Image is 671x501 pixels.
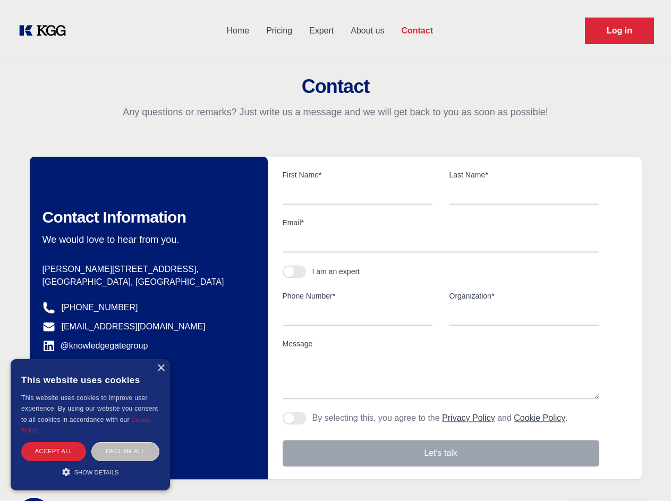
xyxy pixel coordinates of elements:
a: About us [342,17,393,45]
div: Decline all [91,442,159,461]
a: Privacy Policy [442,413,495,422]
p: Any questions or remarks? Just write us a message and we will get back to you as soon as possible! [13,106,658,118]
a: Cookie Policy [21,417,151,434]
a: KOL Knowledge Platform: Talk to Key External Experts (KEE) [17,22,74,39]
label: First Name* [283,169,432,180]
span: This website uses cookies to improve user experience. By using our website you consent to all coo... [21,394,158,423]
a: Contact [393,17,441,45]
div: Show details [21,466,159,477]
a: [PHONE_NUMBER] [62,301,138,314]
iframe: Chat Widget [618,450,671,501]
a: Request Demo [585,18,654,44]
a: [EMAIL_ADDRESS][DOMAIN_NAME] [62,320,206,333]
label: Last Name* [449,169,599,180]
button: Let's talk [283,440,599,466]
div: Close [157,364,165,372]
a: Expert [301,17,342,45]
h2: Contact [13,76,658,97]
a: Pricing [258,17,301,45]
p: We would love to hear from you. [43,233,251,246]
label: Email* [283,217,599,228]
div: Accept all [21,442,86,461]
a: Home [218,17,258,45]
p: [GEOGRAPHIC_DATA], [GEOGRAPHIC_DATA] [43,276,251,288]
p: [PERSON_NAME][STREET_ADDRESS], [43,263,251,276]
label: Message [283,338,599,349]
a: Cookie Policy [514,413,565,422]
span: Show details [74,469,119,475]
div: This website uses cookies [21,367,159,393]
p: By selecting this, you agree to the and . [312,412,568,424]
div: I am an expert [312,266,360,277]
h2: Contact Information [43,208,251,227]
label: Phone Number* [283,291,432,301]
a: @knowledgegategroup [43,339,148,352]
label: Organization* [449,291,599,301]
